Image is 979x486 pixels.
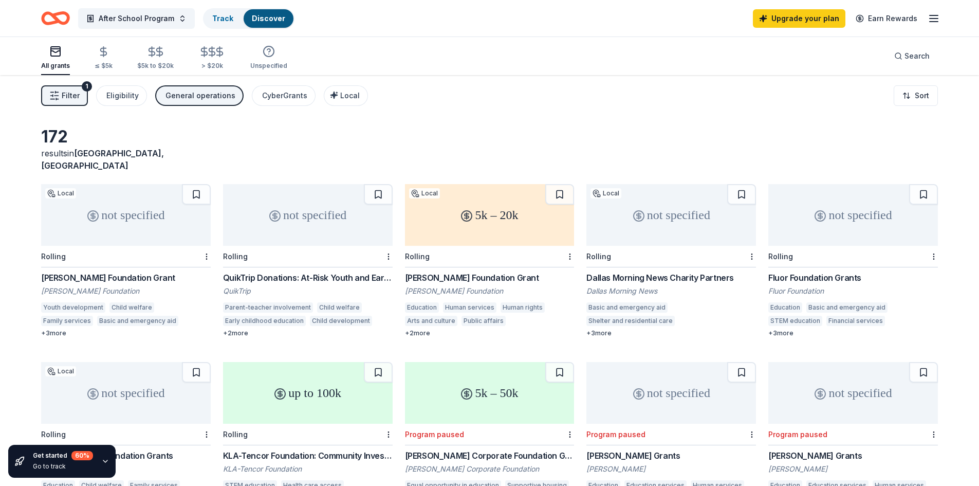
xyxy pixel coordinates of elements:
div: Program paused [405,430,464,439]
div: [PERSON_NAME] Foundation Grant [41,272,211,284]
span: [GEOGRAPHIC_DATA], [GEOGRAPHIC_DATA] [41,148,164,171]
div: [PERSON_NAME] [768,464,938,474]
span: Filter [62,89,80,102]
div: 60 % [71,451,93,460]
div: Child development [310,316,372,326]
div: Youth development [41,302,105,313]
div: + 3 more [768,329,938,337]
span: in [41,148,164,171]
div: > $20k [198,62,226,70]
div: + 3 more [586,329,756,337]
button: CyberGrants [252,85,316,106]
button: Sort [894,85,938,106]
span: After School Program [99,12,174,25]
div: QuikTrip [223,286,393,296]
button: Unspecified [250,41,287,75]
a: Home [41,6,70,30]
div: Fluor Foundation Grants [768,272,938,284]
div: [PERSON_NAME] [586,464,756,474]
div: 1 [82,81,92,92]
div: not specified [586,362,756,424]
div: Unspecified [250,62,287,70]
div: [PERSON_NAME] Foundation [405,286,575,296]
div: QuikTrip Donations: At-Risk Youth and Early Childhood Education [223,272,393,284]
div: [PERSON_NAME] Grants [768,449,938,462]
div: Education [768,302,802,313]
div: Basic and emergency aid [586,302,668,313]
div: General operations [165,89,235,102]
div: Family services [41,316,93,326]
button: Search [886,46,938,66]
a: not specifiedLocalRolling[PERSON_NAME] Foundation Grant[PERSON_NAME] FoundationYouth developmentC... [41,184,211,337]
a: Upgrade your plan [753,9,845,28]
div: Local [45,188,76,199]
a: Track [212,14,233,23]
div: Program paused [586,430,645,439]
div: Get started [33,451,93,460]
div: Rolling [41,430,66,439]
div: not specified [586,184,756,246]
button: Local [324,85,368,106]
div: [PERSON_NAME] Grants [586,449,756,462]
div: not specified [768,184,938,246]
div: Dallas Morning News [586,286,756,296]
div: Basic and emergency aid [97,316,178,326]
div: KLA-Tencor Foundation [223,464,393,474]
div: [PERSON_NAME] Corporate Foundation Grants [405,449,575,462]
div: 5k – 20k [405,184,575,246]
div: Local [45,366,76,376]
div: Rolling [768,252,793,261]
div: Child welfare [109,302,154,313]
div: All grants [41,62,70,70]
div: + 3 more [41,329,211,337]
div: $5k to $20k [137,62,174,70]
div: Rolling [41,252,66,261]
div: up to 100k [223,362,393,424]
button: Filter1 [41,85,88,106]
div: CyberGrants [262,89,307,102]
div: ≤ $5k [95,62,113,70]
div: Basic and emergency aid [806,302,888,313]
div: + 2 more [223,329,393,337]
div: Shelter and residential care [586,316,675,326]
button: > $20k [198,42,226,75]
div: Human rights [501,302,545,313]
button: TrackDiscover [203,8,294,29]
div: Public affairs [461,316,506,326]
a: not specifiedLocalRollingDallas Morning News Charity PartnersDallas Morning NewsBasic and emergen... [586,184,756,337]
div: [PERSON_NAME] Foundation [41,286,211,296]
div: Rolling [223,252,248,261]
span: Sort [915,89,929,102]
div: 172 [41,127,211,147]
span: Local [340,91,360,100]
div: Early childhood education [223,316,306,326]
div: not specified [768,362,938,424]
div: Human services [443,302,496,313]
div: Local [590,188,621,199]
div: Dallas Morning News Charity Partners [586,272,756,284]
div: Financial services [826,316,885,326]
button: Eligibility [96,85,147,106]
div: Local [409,188,440,199]
div: KLA-Tencor Foundation: Community Investment Fund [223,449,393,462]
div: Eligibility [106,89,139,102]
div: Environment [889,316,931,326]
div: Rolling [405,252,430,261]
div: not specified [41,362,211,424]
button: After School Program [78,8,195,29]
a: not specifiedRollingFluor Foundation GrantsFluor FoundationEducationBasic and emergency aidSTEM e... [768,184,938,337]
button: General operations [155,85,244,106]
a: Earn Rewards [849,9,923,28]
div: Parent-teacher involvement [223,302,313,313]
div: 5k – 50k [405,362,575,424]
div: not specified [223,184,393,246]
div: results [41,147,211,172]
div: [PERSON_NAME] Corporate Foundation [405,464,575,474]
div: [PERSON_NAME] Foundation Grant [405,272,575,284]
div: + 2 more [405,329,575,337]
div: Fluor Foundation [768,286,938,296]
button: $5k to $20k [137,42,174,75]
div: Education [405,302,439,313]
span: Search [904,50,930,62]
div: Rolling [586,252,611,261]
